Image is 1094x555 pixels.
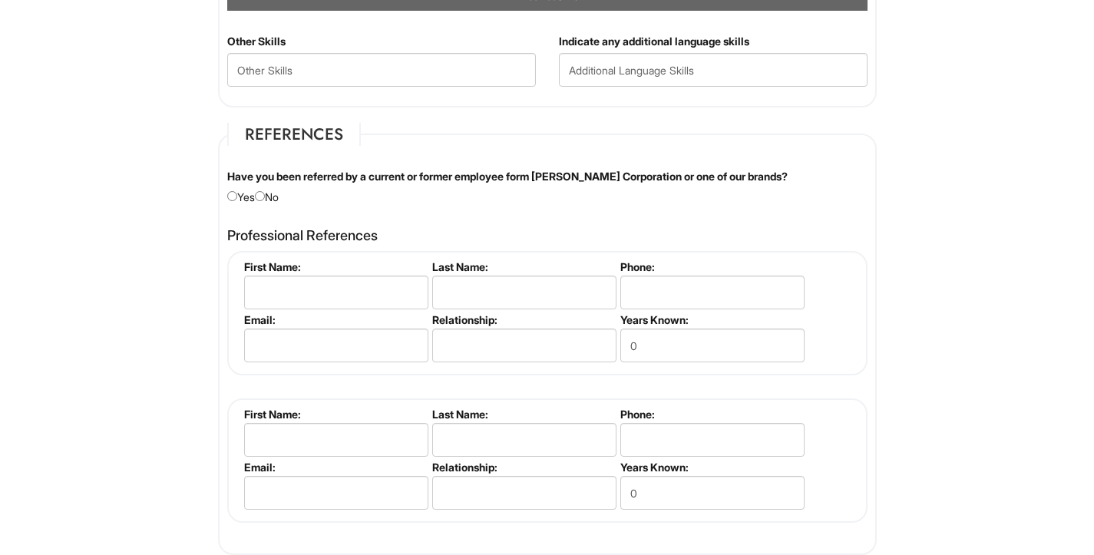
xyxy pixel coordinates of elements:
[432,461,614,474] label: Relationship:
[432,313,614,326] label: Relationship:
[620,408,802,421] label: Phone:
[620,313,802,326] label: Years Known:
[432,408,614,421] label: Last Name:
[227,169,788,184] label: Have you been referred by a current or former employee form [PERSON_NAME] Corporation or one of o...
[227,123,361,146] legend: References
[227,34,286,49] label: Other Skills
[620,461,802,474] label: Years Known:
[216,169,879,205] div: Yes No
[244,313,426,326] label: Email:
[432,260,614,273] label: Last Name:
[244,461,426,474] label: Email:
[559,53,868,87] input: Additional Language Skills
[244,408,426,421] label: First Name:
[620,260,802,273] label: Phone:
[227,228,868,243] h4: Professional References
[559,34,749,49] label: Indicate any additional language skills
[227,53,536,87] input: Other Skills
[244,260,426,273] label: First Name:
